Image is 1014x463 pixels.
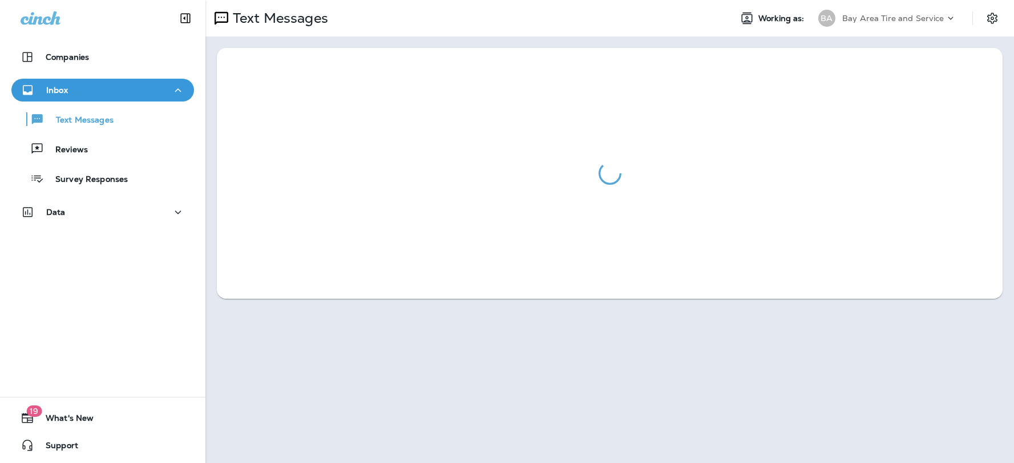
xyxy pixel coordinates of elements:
[758,14,807,23] span: Working as:
[46,86,68,95] p: Inbox
[982,8,1003,29] button: Settings
[11,107,194,131] button: Text Messages
[11,407,194,429] button: 19What's New
[11,166,194,190] button: Survey Responses
[228,10,328,27] p: Text Messages
[34,413,94,427] span: What's New
[26,405,42,417] span: 19
[11,201,194,224] button: Data
[11,79,194,101] button: Inbox
[11,434,194,457] button: Support
[45,115,114,126] p: Text Messages
[46,52,89,62] p: Companies
[169,7,201,30] button: Collapse Sidebar
[44,145,88,156] p: Reviews
[842,14,944,23] p: Bay Area Tire and Service
[11,46,194,68] button: Companies
[34,441,78,454] span: Support
[44,174,128,185] p: Survey Responses
[11,137,194,161] button: Reviews
[818,10,835,27] div: BA
[46,208,66,217] p: Data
